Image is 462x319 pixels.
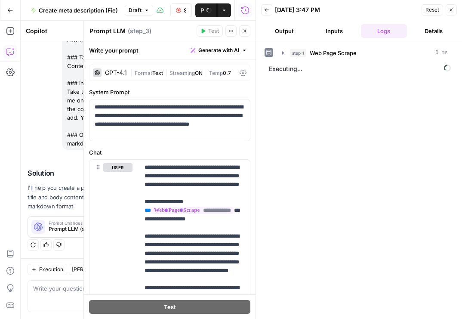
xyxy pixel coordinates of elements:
[197,25,223,37] button: Test
[152,70,163,76] span: Text
[49,221,132,225] span: Prompt Changes
[223,70,231,76] span: 0.7
[128,27,151,35] span: ( step_3 )
[209,70,223,76] span: Temp
[84,41,256,59] div: Write your prompt
[164,303,176,311] span: Test
[28,183,175,211] p: I'll help you create a prompt for step_3 that extracts the title and body content from the web sc...
[49,225,132,233] span: Prompt LLM (step_3)
[105,70,127,76] div: GPT-4.1
[62,25,175,150] div: Write a prompt using the following information: ### Task Content Creation ### Instructions Take t...
[187,45,250,56] button: Generate with AI
[129,6,142,14] span: Draft
[410,24,457,38] button: Details
[203,68,209,77] span: |
[89,27,126,35] textarea: Prompt LLM
[125,5,153,16] button: Draft
[422,4,443,15] button: Reset
[26,3,123,17] button: Create meta description (Fie)
[435,49,448,57] span: 0 ms
[89,88,250,96] label: System Prompt
[195,3,217,17] button: Publish
[135,70,152,76] span: Format
[310,49,357,57] span: Web Page Scrape
[103,163,132,172] button: user
[184,6,186,15] span: Stop Run
[39,6,118,15] span: Create meta description (Fie)
[89,300,250,314] button: Test
[170,3,192,17] button: Stop Run
[72,265,154,274] input: Claude Sonnet 4 (default)
[89,148,250,157] label: Chat
[198,46,239,54] span: Generate with AI
[425,6,439,14] span: Reset
[28,264,67,275] button: Execution
[208,27,219,35] span: Test
[200,6,204,15] span: Publish
[195,70,203,76] span: ON
[290,49,306,57] span: step_1
[277,46,453,60] button: 0 ms
[39,266,63,273] span: Execution
[361,24,407,38] button: Logs
[130,68,135,77] span: |
[163,68,169,77] span: |
[26,27,108,35] div: Copilot
[261,24,308,38] button: Output
[266,62,453,76] span: Executing...
[311,24,357,38] button: Inputs
[169,70,195,76] span: Streaming
[28,169,175,177] h2: Solution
